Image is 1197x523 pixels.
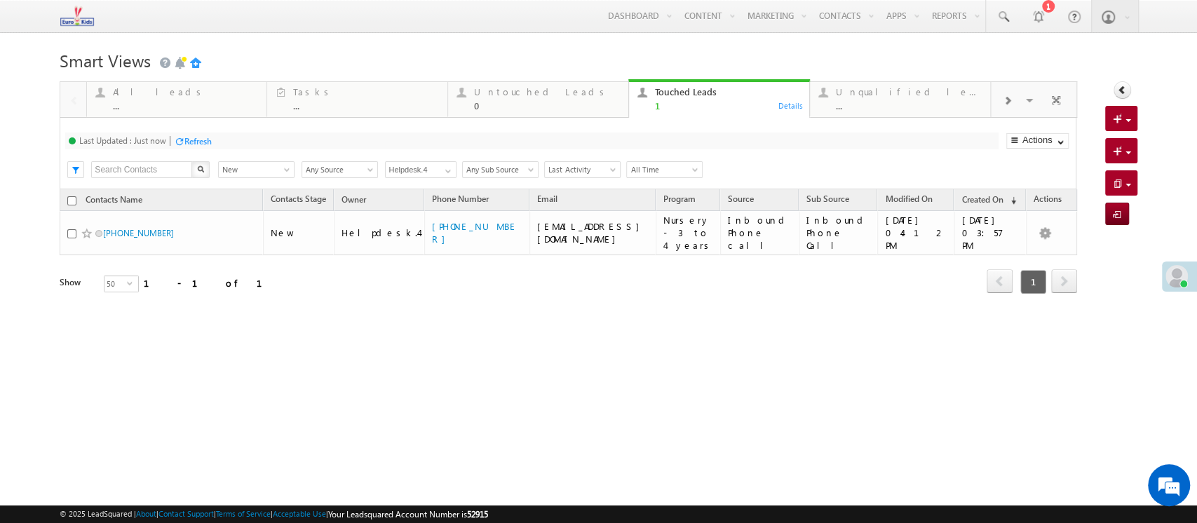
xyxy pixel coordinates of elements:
div: ... [836,100,982,111]
div: Show [60,276,93,289]
div: Tasks [293,86,439,97]
div: Touched Leads [655,86,801,97]
a: Untouched Leads0Details [447,79,629,118]
a: Terms of Service [216,509,271,518]
a: Contact Support [158,509,214,518]
a: prev [987,271,1013,293]
span: Created On [947,193,988,204]
a: Any Sub Source [462,161,539,178]
div: [DATE] 03:57 PM [961,214,1020,252]
div: Details [778,99,804,111]
span: Modified On [885,193,932,204]
span: Last Activity [545,163,616,176]
span: Sub Source [806,193,849,204]
span: Contacts Stage [271,193,326,204]
input: Check all records [67,196,76,205]
span: Actions [1027,191,1069,210]
span: 52915 [467,509,488,519]
span: Any Source [302,163,373,176]
a: Email [544,191,579,210]
span: All Time [627,163,698,176]
a: Sub Source [735,191,792,210]
div: 0 [474,100,620,111]
a: Contacts Name [79,192,149,210]
a: Last Activity [544,161,621,178]
span: Created On [961,194,1003,205]
span: Email [551,193,572,204]
div: Details [597,99,623,111]
a: Touched Leads1Details [628,79,810,118]
a: Created On [940,191,995,210]
a: Source [672,191,712,210]
div: Last Updated : Just now [79,135,166,146]
div: Sub Source Filter [462,161,537,178]
span: Program [663,193,696,204]
span: Email [537,193,557,204]
span: Any Sub Source [463,163,534,176]
div: [EMAIL_ADDRESS][DOMAIN_NAME] [537,220,649,245]
div: Show [60,255,93,268]
div: ... [655,100,801,111]
div: 1 [655,100,801,111]
span: Sub Source [742,193,785,204]
a: Any Source [302,161,378,178]
a: Unqualified leads... [809,82,991,117]
input: Type to Search [385,161,457,178]
span: New [219,163,290,176]
div: ... [113,100,259,111]
a: Modified On (sorted ascending) [824,191,898,210]
div: ... [293,100,439,111]
span: Smart Views [60,49,151,72]
a: All leads... [86,82,268,117]
div: Owner Filter [385,161,455,178]
div: Inbound Phone Call [806,214,871,252]
span: (sorted ascending) [880,195,891,206]
a: prev [1015,250,1041,272]
a: Phone Number [433,191,504,210]
a: New [218,161,295,178]
a: Modified On [878,191,939,210]
img: Custom Logo [60,4,94,28]
div: [DATE] 04:12 PM [885,214,947,252]
span: Phone Number [440,193,497,204]
div: Contacts Stage Filter [218,161,295,178]
span: prev [1015,248,1041,272]
button: Actions [1006,133,1069,149]
div: Unqualified leads [836,86,982,97]
div: 1 - 1 of 1 [144,275,279,291]
div: Inbound Phone call [728,214,793,252]
img: Search [197,165,204,172]
a: About [136,509,156,518]
div: Source Filter [302,161,378,178]
span: next [1051,269,1077,293]
a: Touched Leads... [628,82,810,117]
a: All Time [626,161,703,178]
span: Your Leadsquared Account Number is [328,509,488,519]
span: 1 [1020,270,1046,294]
span: © 2025 LeadSquared | | | | | [60,508,488,521]
div: Refresh [184,136,212,147]
span: Source [679,193,705,204]
a: Phone Number [425,191,496,210]
a: Program [599,191,645,210]
a: next [1051,250,1077,272]
a: Source [721,191,761,210]
a: [PHONE_NUMBER] [432,220,518,245]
